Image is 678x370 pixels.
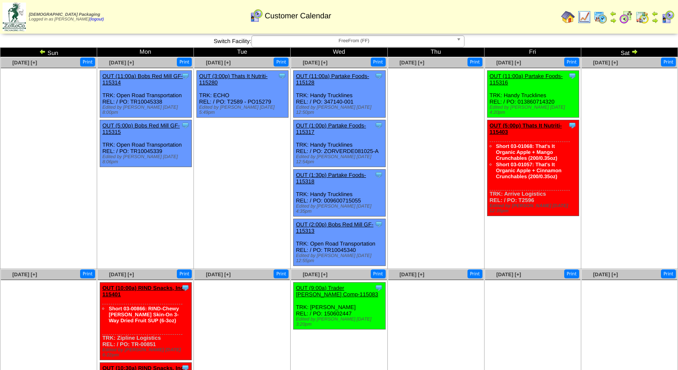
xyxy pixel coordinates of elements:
[652,17,658,24] img: arrowright.gif
[278,72,286,80] img: Tooltip
[296,105,385,115] div: Edited by [PERSON_NAME] [DATE] 12:50pm
[100,71,192,118] div: TRK: Open Road Transportation REL: / PO: TR10045338
[294,283,385,330] div: TRK: [PERSON_NAME] REL: / PO: 150602447
[102,347,191,358] div: Edited by [PERSON_NAME] [DATE] 6:22pm
[100,283,192,360] div: TRK: Zipline Logistics REL: / PO: TR-00851
[593,60,618,66] a: [DATE] [+]
[294,120,385,167] div: TRK: Handy Trucklines REL: / PO: ZORVERDE081025-A
[0,48,97,57] td: Sun
[197,71,289,118] div: TRK: ECHO REL: / PO: T2589 - PO15279
[635,10,649,24] img: calendarinout.gif
[387,48,484,57] td: Thu
[249,9,263,23] img: calendarcustomer.gif
[177,58,192,66] button: Print
[29,12,100,17] span: [DEMOGRAPHIC_DATA] Packaging
[487,71,579,118] div: TRK: Handy Trucklines REL: / PO: 013860714320
[177,269,192,278] button: Print
[97,48,194,57] td: Mon
[296,221,373,234] a: OUT (2:00p) Bobs Red Mill GF-115313
[181,121,190,130] img: Tooltip
[102,154,191,165] div: Edited by [PERSON_NAME] [DATE] 8:06pm
[564,269,579,278] button: Print
[296,122,366,135] a: OUT (1:00p) Partake Foods-115317
[487,120,579,216] div: TRK: Arrive Logistics REL: / PO: T2596
[496,60,521,66] a: [DATE] [+]
[490,105,579,115] div: Edited by [PERSON_NAME] [DATE] 4:20pm
[29,12,104,22] span: Logged in as [PERSON_NAME]
[102,285,185,298] a: OUT (10:00a) RIND Snacks, Inc-115401
[294,71,385,118] div: TRK: Handy Trucklines REL: / PO: 347140-001
[12,60,37,66] a: [DATE] [+]
[496,272,521,277] a: [DATE] [+]
[400,272,424,277] a: [DATE] [+]
[375,283,383,292] img: Tooltip
[610,10,617,17] img: arrowleft.gif
[206,272,231,277] a: [DATE] [+]
[496,143,557,161] a: Short 03-01068: That's It Organic Apple + Mango Crunchables (200/0.35oz)
[181,283,190,292] img: Tooltip
[296,154,385,165] div: Edited by [PERSON_NAME] [DATE] 12:54pm
[109,272,134,277] a: [DATE] [+]
[484,48,581,57] td: Fri
[296,204,385,214] div: Edited by [PERSON_NAME] [DATE] 4:35pm
[265,12,331,20] span: Customer Calendar
[296,172,366,185] a: OUT (1:30p) Partake Foods-115318
[610,17,617,24] img: arrowright.gif
[594,10,607,24] img: calendarprod.gif
[490,203,579,214] div: Edited by [PERSON_NAME] [DATE] 12:35pm
[303,60,327,66] a: [DATE] [+]
[490,73,563,86] a: OUT (11:00a) Partake Foods-115316
[296,285,378,298] a: OUT (9:00a) Trader [PERSON_NAME] Comp-115083
[561,10,575,24] img: home.gif
[109,60,134,66] a: [DATE] [+]
[371,269,386,278] button: Print
[255,36,453,46] span: FreeFrom (FF)
[296,317,385,327] div: Edited by [PERSON_NAME] [DATE] 3:20pm
[206,60,231,66] a: [DATE] [+]
[100,120,192,167] div: TRK: Open Road Transportation REL: / PO: TR10045339
[296,253,385,263] div: Edited by [PERSON_NAME] [DATE] 12:55pm
[80,58,95,66] button: Print
[581,48,678,57] td: Sat
[109,306,179,324] a: Short 03-00866: RIND-Chewy [PERSON_NAME] Skin-On 3-Way Dried Fruit SUP (6-3oz)
[490,122,562,135] a: OUT (5:00p) Thats It Nutriti-115403
[194,48,291,57] td: Tue
[593,272,618,277] a: [DATE] [+]
[102,105,191,115] div: Edited by [PERSON_NAME] [DATE] 8:00pm
[294,170,385,217] div: TRK: Handy Trucklines REL: / PO: 009600715055
[400,60,424,66] a: [DATE] [+]
[12,272,37,277] a: [DATE] [+]
[375,72,383,80] img: Tooltip
[375,171,383,179] img: Tooltip
[619,10,633,24] img: calendarblend.gif
[39,48,46,55] img: arrowleft.gif
[291,48,387,57] td: Wed
[568,121,577,130] img: Tooltip
[371,58,386,66] button: Print
[652,10,658,17] img: arrowleft.gif
[296,73,369,86] a: OUT (11:00a) Partake Foods-115128
[568,72,577,80] img: Tooltip
[375,121,383,130] img: Tooltip
[80,269,95,278] button: Print
[181,72,190,80] img: Tooltip
[303,272,327,277] a: [DATE] [+]
[3,3,26,31] img: zoroco-logo-small.webp
[467,58,482,66] button: Print
[661,58,676,66] button: Print
[577,10,591,24] img: line_graph.gif
[375,220,383,228] img: Tooltip
[89,17,104,22] a: (logout)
